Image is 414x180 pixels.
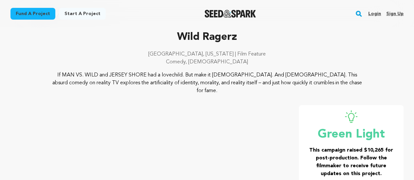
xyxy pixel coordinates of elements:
a: Fund a project [10,8,55,20]
p: Wild Ragerz [10,29,404,45]
a: Sign up [386,8,404,19]
a: Start a project [59,8,106,20]
a: Login [368,8,381,19]
a: Seed&Spark Homepage [205,10,256,18]
p: If MAN VS. WILD and JERSEY SHORE had a lovechild. But make it [DEMOGRAPHIC_DATA]. And [DEMOGRAPHI... [50,71,364,95]
img: Seed&Spark Logo Dark Mode [205,10,256,18]
p: [GEOGRAPHIC_DATA], [US_STATE] | Film Feature [10,50,404,58]
h3: This campaign raised $10,265 for post-production. Follow the filmmaker to receive future updates ... [307,146,396,178]
p: Green Light [307,128,396,141]
p: Comedy, [DEMOGRAPHIC_DATA] [10,58,404,66]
